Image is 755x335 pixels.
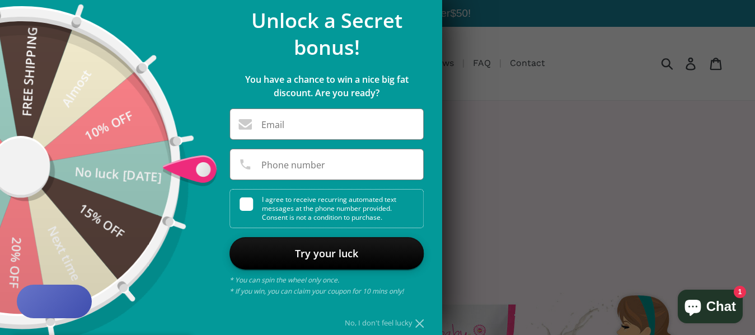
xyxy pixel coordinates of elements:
[229,286,424,297] p: * If you win, you can claim your coupon for 10 mins only!
[229,7,424,61] p: Unlock a Secret bonus!
[674,290,746,326] inbox-online-store-chat: Shopify online store chat
[229,73,424,100] p: You have a chance to win a nice big fat discount. Are you ready?
[17,285,92,318] button: Rewards
[229,275,424,286] p: * You can spin the wheel only once.
[229,319,424,327] div: No, I don't feel lucky
[240,190,423,228] div: I agree to receive recurring automated text messages at the phone number provided. Consent is not...
[261,120,284,129] label: Email
[261,161,325,169] label: Phone number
